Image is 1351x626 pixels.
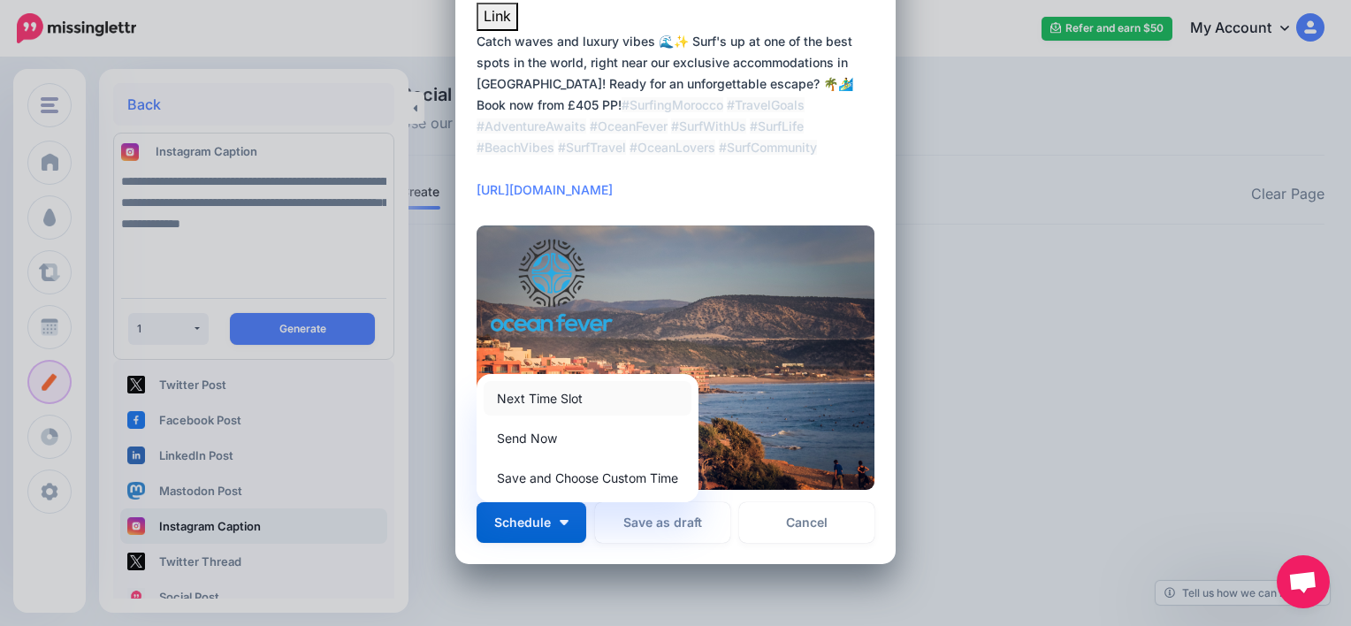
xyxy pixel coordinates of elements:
img: arrow-down-white.png [560,520,569,525]
a: Save and Choose Custom Time [484,461,691,495]
a: Next Time Slot [484,381,691,416]
img: A3E5J956T6PULSPC8C0J0AR1EZJENRGH.png [477,225,874,490]
button: Schedule [477,502,586,543]
a: Cancel [739,502,874,543]
button: Link [477,3,518,31]
button: Save as draft [595,502,730,543]
a: Send Now [484,421,691,455]
span: Schedule [494,516,551,529]
div: Schedule [477,374,698,502]
div: Catch waves and luxury vibes 🌊✨ Surf's up at one of the best spots in the world, right near our e... [477,31,883,201]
